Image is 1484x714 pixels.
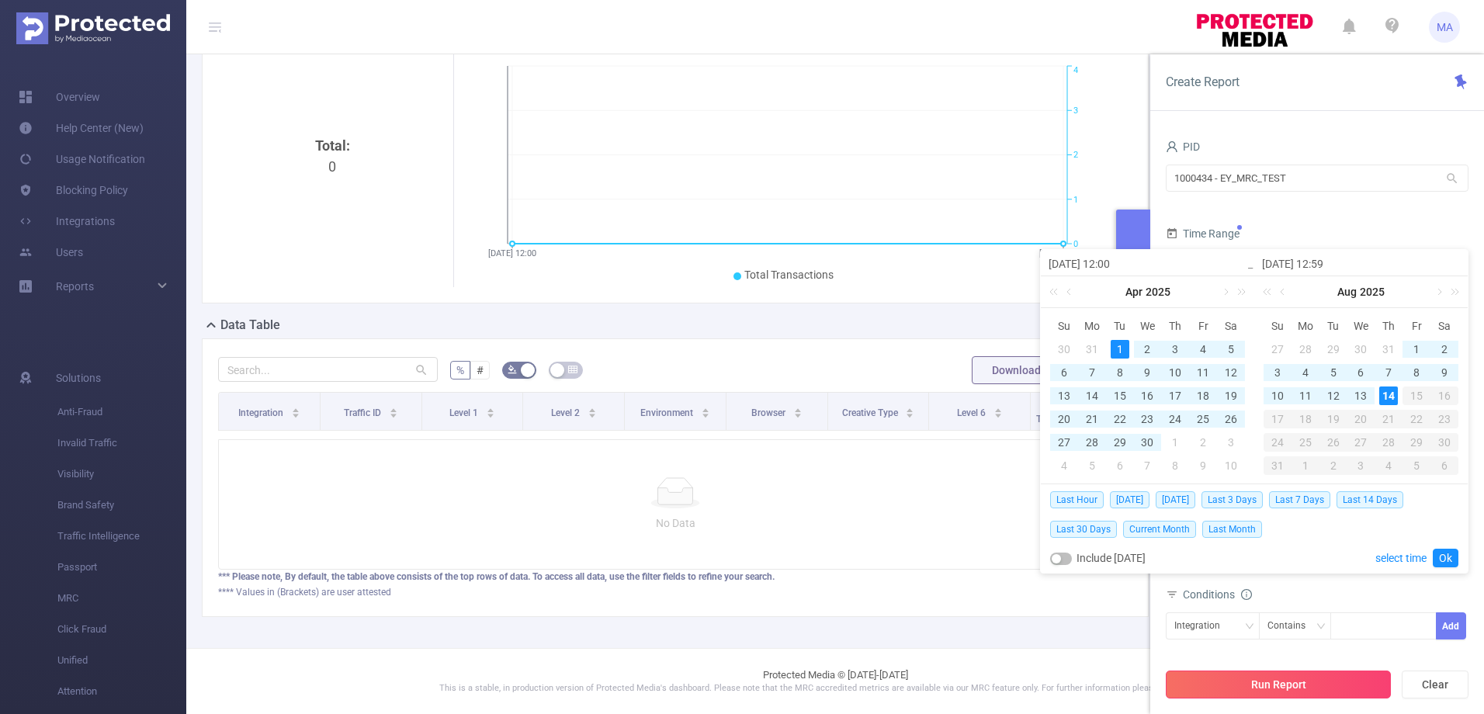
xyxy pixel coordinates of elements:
[1296,340,1315,359] div: 28
[224,135,441,396] div: 0
[1050,454,1078,477] td: May 4, 2025
[1189,338,1217,361] td: April 4, 2025
[1050,314,1078,338] th: Sun
[1083,386,1101,405] div: 14
[1156,491,1195,508] span: [DATE]
[957,407,988,418] span: Level 6
[1161,338,1189,361] td: April 3, 2025
[1268,386,1287,405] div: 10
[1430,384,1458,407] td: August 16, 2025
[1319,319,1347,333] span: Tu
[1375,433,1403,452] div: 28
[1134,314,1162,338] th: Wed
[1217,454,1245,477] td: May 10, 2025
[1324,340,1343,359] div: 29
[1106,384,1134,407] td: April 15, 2025
[1189,314,1217,338] th: Fri
[1379,363,1398,382] div: 7
[1435,363,1454,382] div: 9
[1430,456,1458,475] div: 6
[1264,338,1292,361] td: July 27, 2025
[1402,671,1468,698] button: Clear
[1264,407,1292,431] td: August 17, 2025
[1078,314,1106,338] th: Mon
[1379,386,1398,405] div: 14
[1083,433,1101,452] div: 28
[1078,319,1106,333] span: Mo
[1375,338,1403,361] td: July 31, 2025
[1403,338,1430,361] td: August 1, 2025
[1292,407,1319,431] td: August 18, 2025
[744,269,834,281] span: Total Transactions
[344,407,383,418] span: Traffic ID
[1375,543,1427,573] a: select time
[1166,140,1178,153] i: icon: user
[1166,386,1184,405] div: 17
[1347,314,1375,338] th: Wed
[1264,456,1292,475] div: 31
[1292,319,1319,333] span: Mo
[1050,431,1078,454] td: April 27, 2025
[1260,276,1280,307] a: Last year (Control + left)
[1292,338,1319,361] td: July 28, 2025
[1073,66,1078,76] tspan: 4
[57,428,186,459] span: Invalid Traffic
[56,280,94,293] span: Reports
[1194,456,1212,475] div: 9
[1292,410,1319,428] div: 18
[906,406,914,411] i: icon: caret-up
[1319,454,1347,477] td: September 2, 2025
[1292,361,1319,384] td: August 4, 2025
[1292,456,1319,475] div: 1
[1050,361,1078,384] td: April 6, 2025
[57,552,186,583] span: Passport
[315,137,350,154] b: Total:
[1055,340,1073,359] div: 30
[1111,363,1129,382] div: 8
[1111,410,1129,428] div: 22
[1106,431,1134,454] td: April 29, 2025
[1189,384,1217,407] td: April 18, 2025
[1189,361,1217,384] td: April 11, 2025
[1144,276,1172,307] a: 2025
[1431,276,1445,307] a: Next month (PageDown)
[551,407,582,418] span: Level 2
[1337,491,1403,508] span: Last 14 Days
[1166,433,1184,452] div: 1
[701,411,709,416] i: icon: caret-down
[291,406,300,415] div: Sort
[1217,361,1245,384] td: April 12, 2025
[1161,454,1189,477] td: May 8, 2025
[1375,454,1403,477] td: September 4, 2025
[1218,276,1232,307] a: Next month (PageDown)
[1403,454,1430,477] td: September 5, 2025
[1166,456,1184,475] div: 8
[1124,276,1144,307] a: Apr
[449,407,480,418] span: Level 1
[1319,456,1347,475] div: 2
[1111,456,1129,475] div: 6
[1073,151,1078,161] tspan: 2
[1403,361,1430,384] td: August 8, 2025
[1106,361,1134,384] td: April 8, 2025
[1050,491,1104,508] span: Last Hour
[1055,386,1073,405] div: 13
[1403,314,1430,338] th: Fri
[1194,410,1212,428] div: 25
[1063,276,1077,307] a: Previous month (PageUp)
[1106,407,1134,431] td: April 22, 2025
[1347,319,1375,333] span: We
[1111,340,1129,359] div: 1
[1375,431,1403,454] td: August 28, 2025
[1319,361,1347,384] td: August 5, 2025
[1324,363,1343,382] div: 5
[1166,75,1240,89] span: Create Report
[1111,433,1129,452] div: 29
[751,407,788,418] span: Browser
[842,407,900,418] span: Creative Type
[1166,227,1240,240] span: Time Range
[1430,319,1458,333] span: Sa
[1347,384,1375,407] td: August 13, 2025
[1319,407,1347,431] td: August 19, 2025
[19,113,144,144] a: Help Center (New)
